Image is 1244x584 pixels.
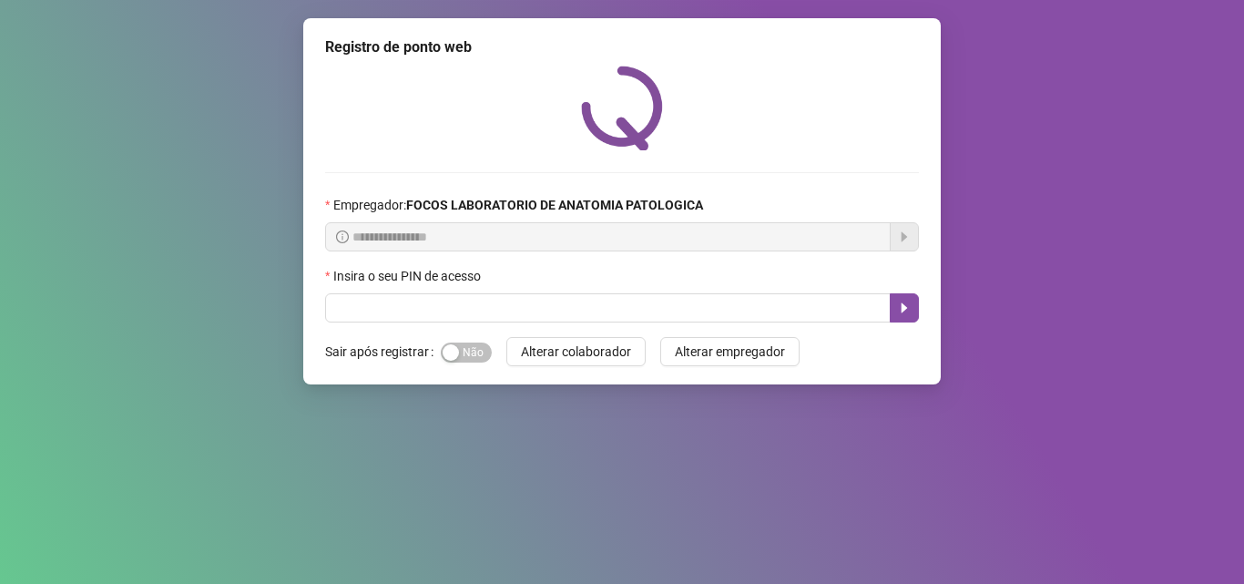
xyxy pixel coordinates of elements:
[521,342,631,362] span: Alterar colaborador
[406,198,703,212] strong: FOCOS LABORATORIO DE ANATOMIA PATOLOGICA
[581,66,663,150] img: QRPoint
[897,301,912,315] span: caret-right
[325,36,919,58] div: Registro de ponto web
[675,342,785,362] span: Alterar empregador
[325,266,493,286] label: Insira o seu PIN de acesso
[333,195,703,215] span: Empregador :
[336,231,349,243] span: info-circle
[325,337,441,366] label: Sair após registrar
[660,337,800,366] button: Alterar empregador
[506,337,646,366] button: Alterar colaborador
